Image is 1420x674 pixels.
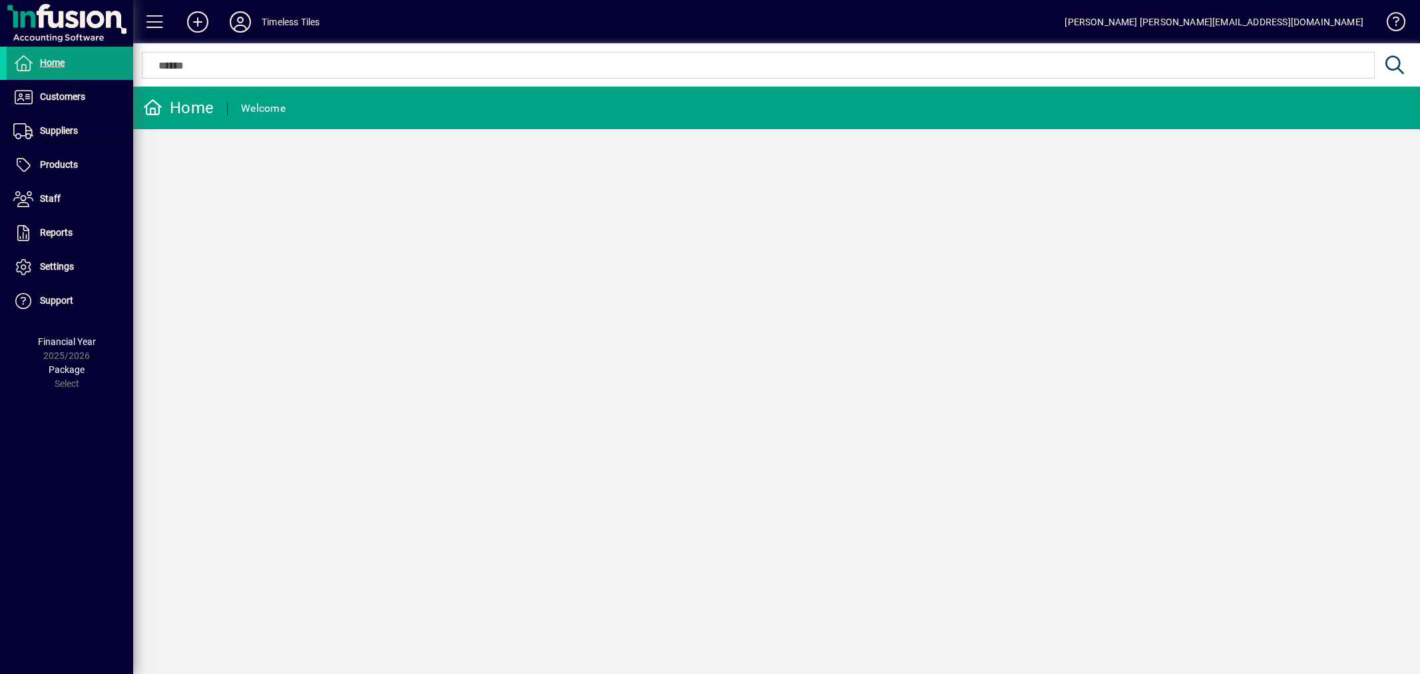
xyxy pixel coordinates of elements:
[40,159,78,170] span: Products
[49,364,85,375] span: Package
[40,261,74,272] span: Settings
[7,284,133,318] a: Support
[7,250,133,284] a: Settings
[40,91,85,102] span: Customers
[241,98,286,119] div: Welcome
[40,227,73,238] span: Reports
[7,81,133,114] a: Customers
[7,115,133,148] a: Suppliers
[38,336,96,347] span: Financial Year
[7,216,133,250] a: Reports
[143,97,214,119] div: Home
[1377,3,1403,46] a: Knowledge Base
[7,182,133,216] a: Staff
[40,193,61,204] span: Staff
[176,10,219,34] button: Add
[1065,11,1363,33] div: [PERSON_NAME] [PERSON_NAME][EMAIL_ADDRESS][DOMAIN_NAME]
[262,11,320,33] div: Timeless Tiles
[7,149,133,182] a: Products
[40,295,73,306] span: Support
[40,57,65,68] span: Home
[219,10,262,34] button: Profile
[40,125,78,136] span: Suppliers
